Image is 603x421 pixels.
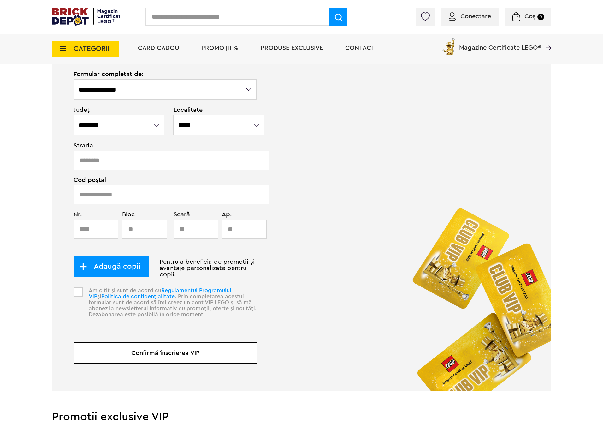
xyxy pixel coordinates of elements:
small: 0 [537,14,544,20]
span: Scară [174,211,207,218]
img: vip_page_image [402,197,551,391]
a: Card Cadou [138,45,179,51]
span: Nr. [74,211,115,218]
a: Contact [345,45,375,51]
span: Bloc [122,211,163,218]
span: Formular completat de: [74,71,257,77]
span: CATEGORII [74,45,109,52]
span: Coș [524,13,535,20]
a: Conectare [449,13,491,20]
a: PROMOȚII % [201,45,239,51]
span: Localitate [174,107,257,113]
a: Politica de confidențialitate [101,293,175,299]
a: Produse exclusive [261,45,323,51]
button: Confirmă înscrierea VIP [74,342,257,364]
a: Magazine Certificate LEGO® [541,36,551,43]
span: Conectare [460,13,491,20]
a: Regulamentul Programului VIP [89,287,231,299]
span: Ap. [222,211,248,218]
p: Pentru a beneficia de promoții și avantaje personalizate pentru copii. [74,259,257,278]
p: Am citit și sunt de acord cu și . Prin completarea acestui formular sunt de acord să îmi creez un... [85,287,257,328]
img: add_child [79,263,87,271]
span: Județ [74,107,166,113]
span: Cod poștal [74,177,257,183]
span: Adaugă copii [87,263,140,270]
span: Magazine Certificate LEGO® [459,36,541,51]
